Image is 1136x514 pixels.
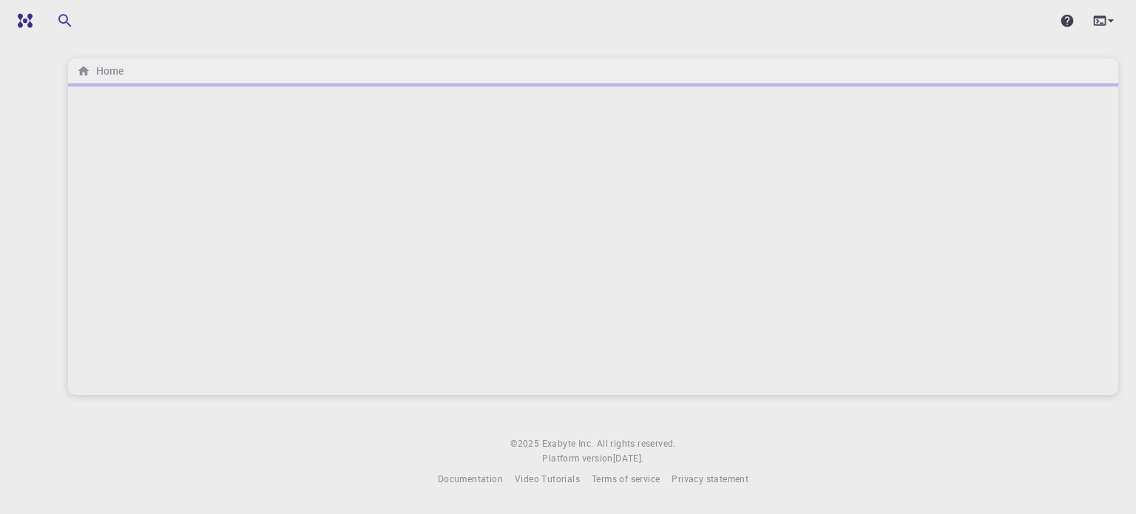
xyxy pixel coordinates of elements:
span: Platform version [542,451,612,466]
span: Documentation [438,473,503,484]
span: All rights reserved. [597,436,676,451]
span: Privacy statement [672,473,748,484]
span: Exabyte Inc. [542,437,594,449]
span: Terms of service [592,473,660,484]
a: [DATE]. [613,451,644,466]
a: Documentation [438,472,503,487]
span: © 2025 [510,436,541,451]
a: Video Tutorials [515,472,580,487]
span: [DATE] . [613,452,644,464]
h6: Home [90,63,124,79]
a: Exabyte Inc. [542,436,594,451]
a: Privacy statement [672,472,748,487]
img: logo [12,13,33,28]
span: Video Tutorials [515,473,580,484]
nav: breadcrumb [74,63,126,79]
a: Terms of service [592,472,660,487]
